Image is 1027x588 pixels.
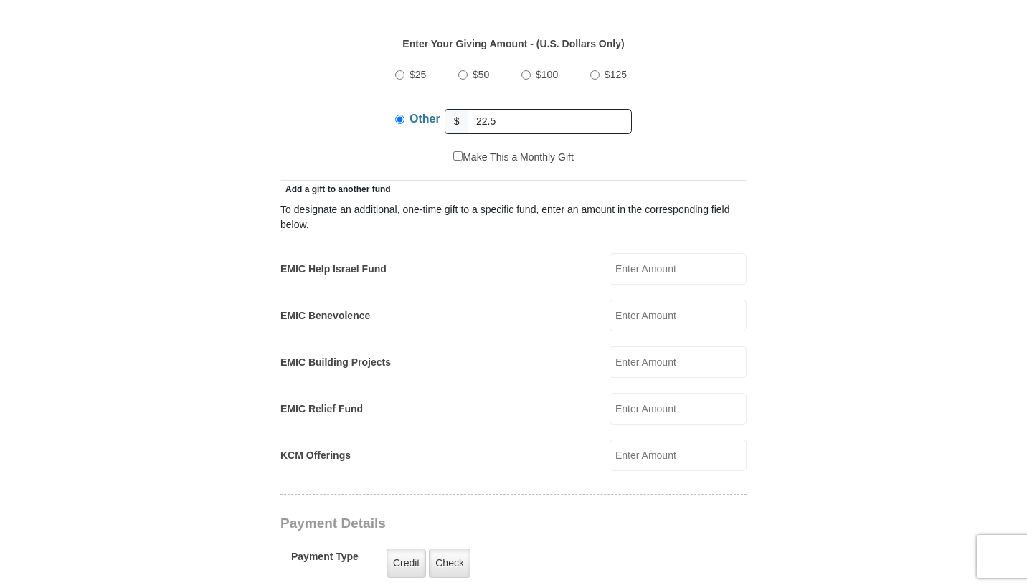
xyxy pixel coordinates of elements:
[610,440,747,471] input: Enter Amount
[610,300,747,331] input: Enter Amount
[453,150,574,165] label: Make This a Monthly Gift
[445,109,469,134] span: $
[402,38,624,49] strong: Enter Your Giving Amount - (U.S. Dollars Only)
[387,549,426,578] label: Credit
[280,448,351,463] label: KCM Offerings
[280,355,391,370] label: EMIC Building Projects
[280,262,387,277] label: EMIC Help Israel Fund
[280,402,363,417] label: EMIC Relief Fund
[291,551,359,570] h5: Payment Type
[468,109,632,134] input: Other Amount
[610,346,747,378] input: Enter Amount
[610,393,747,425] input: Enter Amount
[429,549,470,578] label: Check
[280,184,391,194] span: Add a gift to another fund
[473,69,489,80] span: $50
[610,253,747,285] input: Enter Amount
[410,69,426,80] span: $25
[280,516,646,532] h3: Payment Details
[280,308,370,323] label: EMIC Benevolence
[280,202,747,232] div: To designate an additional, one-time gift to a specific fund, enter an amount in the correspondin...
[410,113,440,125] span: Other
[453,151,463,161] input: Make This a Monthly Gift
[605,69,627,80] span: $125
[536,69,558,80] span: $100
